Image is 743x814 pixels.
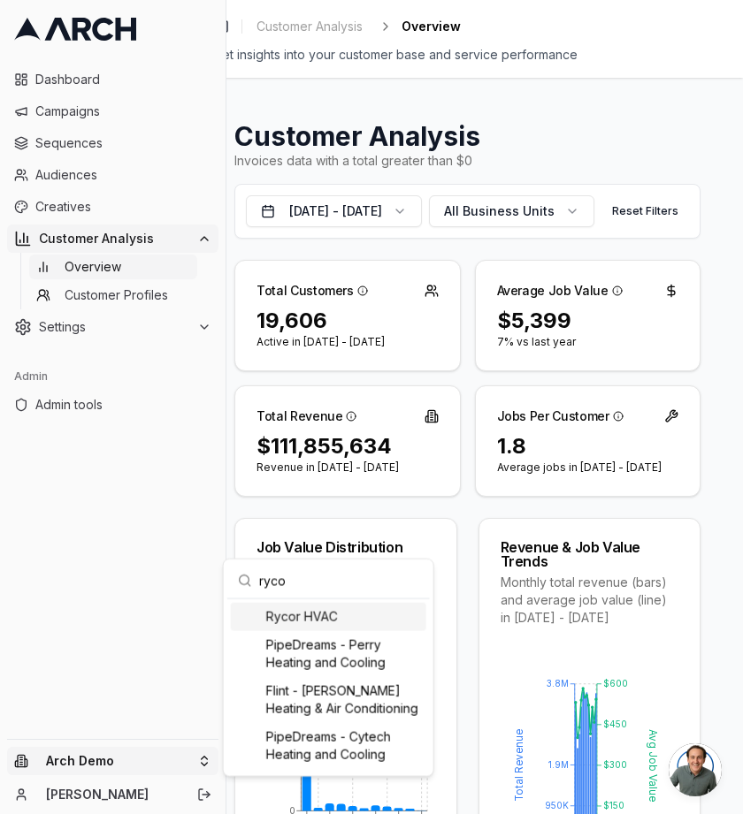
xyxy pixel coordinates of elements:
input: Search company... [259,563,419,598]
div: Suggestions [227,599,430,772]
div: Rycor HVAC [231,603,426,631]
div: PipeDreams - Perry Heating and Cooling [231,631,426,677]
div: Flint - [PERSON_NAME] Heating & Air Conditioning [231,677,426,723]
div: PipeDreams - Cytech Heating and Cooling [231,723,426,769]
